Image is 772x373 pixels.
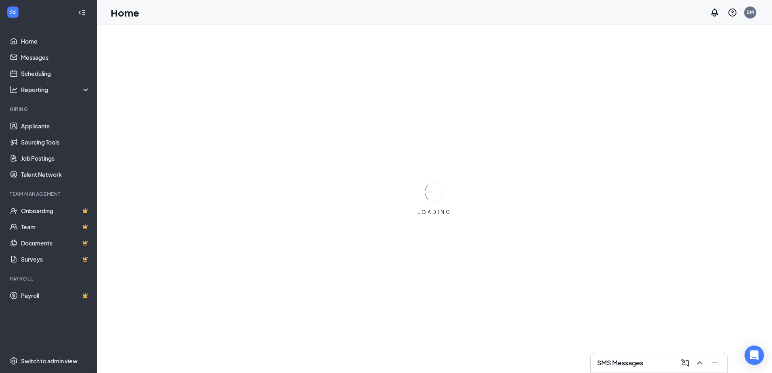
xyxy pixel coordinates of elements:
a: Sourcing Tools [21,134,90,150]
div: SM [747,9,754,16]
a: PayrollCrown [21,287,90,304]
button: Minimize [708,356,721,369]
a: Home [21,33,90,49]
a: TeamCrown [21,219,90,235]
h1: Home [111,6,139,19]
button: ComposeMessage [679,356,692,369]
div: Reporting [21,86,90,94]
a: SurveysCrown [21,251,90,267]
a: Job Postings [21,150,90,166]
svg: Collapse [78,8,86,17]
a: Scheduling [21,65,90,82]
h3: SMS Messages [597,358,643,367]
svg: Notifications [710,8,720,17]
div: Payroll [10,275,88,282]
a: Messages [21,49,90,65]
a: DocumentsCrown [21,235,90,251]
svg: Minimize [709,358,719,368]
div: Switch to admin view [21,357,78,365]
div: LOADING [414,209,455,216]
svg: Settings [10,357,18,365]
a: OnboardingCrown [21,203,90,219]
div: Hiring [10,106,88,113]
a: Talent Network [21,166,90,182]
div: Open Intercom Messenger [745,346,764,365]
svg: ChevronUp [695,358,705,368]
svg: QuestionInfo [728,8,737,17]
a: Applicants [21,118,90,134]
svg: WorkstreamLogo [9,8,17,16]
div: Team Management [10,191,88,197]
svg: ComposeMessage [680,358,690,368]
svg: Analysis [10,86,18,94]
button: ChevronUp [693,356,706,369]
